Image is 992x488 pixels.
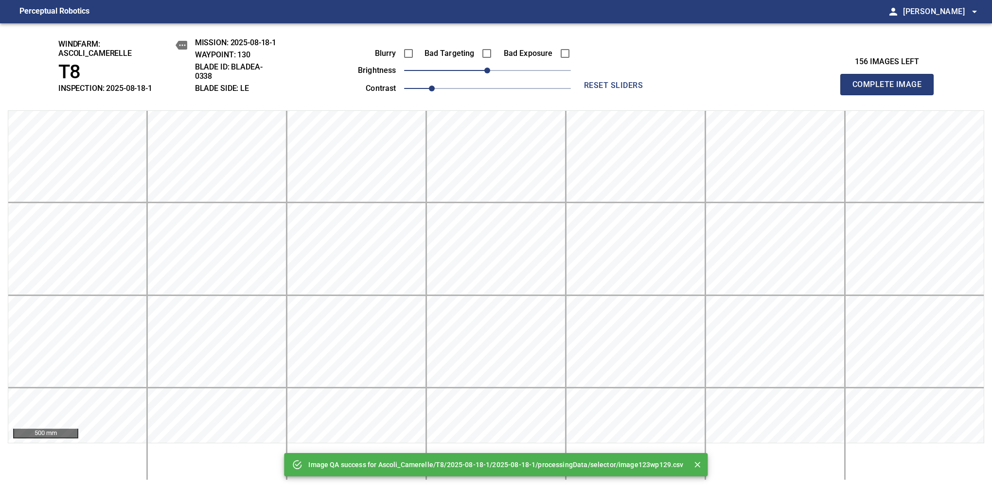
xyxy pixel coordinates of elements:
p: Image QA success for Ascoli_Camerelle/T8/2025-08-18-1/2025-08-18-1/processingData/selector/image1... [308,460,683,470]
h2: BLADE SIDE: LE [195,84,277,93]
button: Close [691,458,704,471]
button: reset sliders [575,76,653,95]
h2: BLADE ID: bladeA-0338 [195,62,277,81]
h1: T8 [58,61,187,84]
button: Complete Image [840,74,934,95]
label: brightness [342,67,396,74]
h2: INSPECTION: 2025-08-18-1 [58,84,187,93]
span: person [887,6,899,17]
h2: WAYPOINT: 130 [195,50,277,59]
button: [PERSON_NAME] [899,2,980,21]
label: contrast [342,85,396,92]
label: Bad Exposure [498,50,553,57]
label: Bad Targeting [420,50,475,57]
figcaption: Perceptual Robotics [19,4,89,19]
h3: 156 images left [840,57,934,67]
h2: windfarm: Ascoli_Camerelle [58,39,187,58]
span: arrow_drop_down [969,6,980,17]
button: copy message details [176,39,187,51]
span: Complete Image [851,78,923,91]
span: [PERSON_NAME] [903,5,980,18]
h2: MISSION: 2025-08-18-1 [195,38,277,47]
span: reset sliders [579,79,649,92]
label: Blurry [342,50,396,57]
